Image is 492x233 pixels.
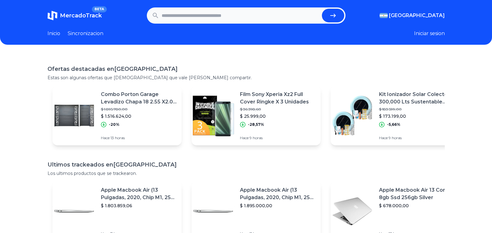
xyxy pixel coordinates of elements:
[192,86,321,145] a: Featured imageFilm Sony Xperia Xz2 Full Cover Ringke X 3 Unidades$ 36.398,60$ 25.999,00-28,57%Hac...
[68,30,103,37] a: Sincronizacion
[47,11,102,21] a: MercadoTrackBETA
[379,203,455,209] p: $ 678.000,00
[380,12,445,19] button: [GEOGRAPHIC_DATA]
[192,190,235,233] img: Featured image
[387,122,400,127] p: -5,66%
[60,12,102,19] span: MercadoTrack
[379,186,455,201] p: Apple Macbook Air 13 Core I5 8gb Ssd 256gb Silver
[47,170,445,176] p: Los ultimos productos que se trackearon.
[379,107,455,112] p: $ 183.599,00
[379,113,455,119] p: $ 173.199,00
[389,12,445,19] span: [GEOGRAPHIC_DATA]
[101,135,177,140] p: Hace 13 horas
[101,91,177,106] p: Combo Porton Garage Levadizo Chapa 18 2.55 X2.05 Y Puerta
[101,107,177,112] p: $ 1.895.780,00
[240,113,316,119] p: $ 25.999,00
[248,122,264,127] p: -28,57%
[52,86,182,145] a: Featured imageCombo Porton Garage Levadizo Chapa 18 2.55 X2.05 Y Puerta$ 1.895.780,00$ 1.516.624,...
[240,91,316,106] p: Film Sony Xperia Xz2 Full Cover Ringke X 3 Unidades
[192,94,235,137] img: Featured image
[101,186,177,201] p: Apple Macbook Air (13 Pulgadas, 2020, Chip M1, 256 Gb De Ssd, 8 Gb De Ram) - Plata
[240,135,316,140] p: Hace 9 horas
[47,160,445,169] h1: Ultimos trackeados en [GEOGRAPHIC_DATA]
[47,11,57,21] img: MercadoTrack
[331,86,460,145] a: Featured imageKit Ionizador Solar Colector 300,000 Lts Sustentable Pileta$ 183.599,00$ 173.199,00...
[414,30,445,37] button: Iniciar sesion
[101,113,177,119] p: $ 1.516.624,00
[109,122,120,127] p: -20%
[47,65,445,73] h1: Ofertas destacadas en [GEOGRAPHIC_DATA]
[47,30,60,37] a: Inicio
[379,135,455,140] p: Hace 9 horas
[379,91,455,106] p: Kit Ionizador Solar Colector 300,000 Lts Sustentable Pileta
[92,6,106,12] span: BETA
[380,13,388,18] img: Argentina
[240,107,316,112] p: $ 36.398,60
[331,190,374,233] img: Featured image
[52,190,96,233] img: Featured image
[52,94,96,137] img: Featured image
[240,186,316,201] p: Apple Macbook Air (13 Pulgadas, 2020, Chip M1, 256 Gb De Ssd, 8 Gb De Ram) - Plata
[47,75,445,81] p: Estas son algunas ofertas que [DEMOGRAPHIC_DATA] que vale [PERSON_NAME] compartir.
[101,203,177,209] p: $ 1.803.859,06
[331,94,374,137] img: Featured image
[240,203,316,209] p: $ 1.895.000,00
